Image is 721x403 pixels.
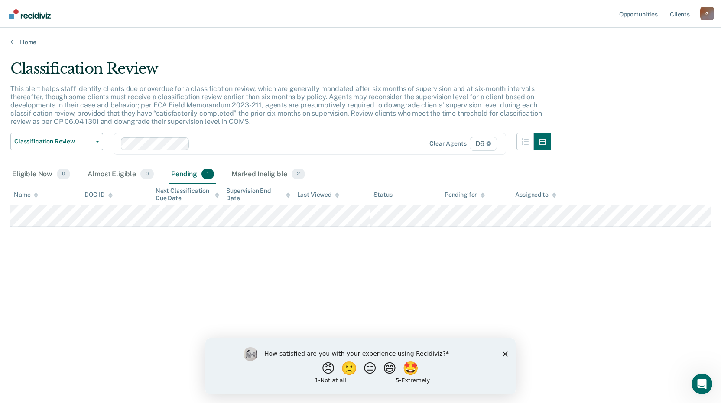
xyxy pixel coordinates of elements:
span: 0 [57,169,70,180]
a: Home [10,38,711,46]
div: Classification Review [10,60,551,84]
div: Eligible Now0 [10,165,72,184]
span: D6 [470,137,497,151]
div: G [700,6,714,20]
iframe: Intercom live chat [692,374,712,394]
iframe: Survey by Kim from Recidiviz [205,338,516,394]
div: Next Classification Due Date [156,187,219,202]
div: Name [14,191,38,198]
button: Profile dropdown button [700,6,714,20]
div: Almost Eligible0 [86,165,156,184]
span: 1 [201,169,214,180]
span: Classification Review [14,138,92,145]
div: Supervision End Date [226,187,290,202]
button: Classification Review [10,133,103,150]
div: Marked Ineligible2 [230,165,307,184]
span: 0 [140,169,154,180]
img: Recidiviz [9,9,51,19]
p: This alert helps staff identify clients due or overdue for a classification review, which are gen... [10,84,542,126]
div: Pending1 [169,165,216,184]
div: Last Viewed [297,191,339,198]
div: DOC ID [84,191,112,198]
div: Assigned to [515,191,556,198]
div: Status [373,191,392,198]
div: Pending for [445,191,485,198]
span: 2 [292,169,305,180]
div: Clear agents [429,140,466,147]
